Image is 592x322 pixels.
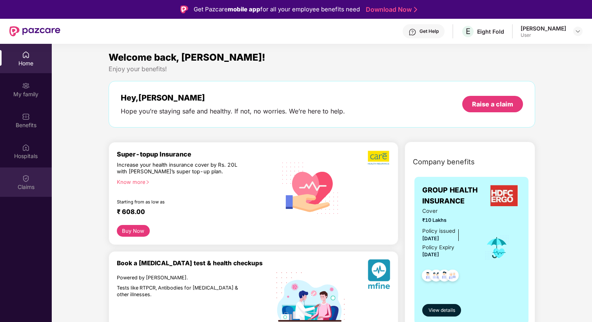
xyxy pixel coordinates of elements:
div: Enjoy your benefits! [109,65,535,73]
img: svg+xml;base64,PHN2ZyB4bWxucz0iaHR0cDovL3d3dy53My5vcmcvMjAwMC9zdmciIHdpZHRoPSI0OC45NDMiIGhlaWdodD... [418,267,438,286]
div: Book a [MEDICAL_DATA] test & health checkups [117,259,276,267]
img: svg+xml;base64,PHN2ZyB4bWxucz0iaHR0cDovL3d3dy53My5vcmcvMjAwMC9zdmciIHhtbG5zOnhsaW5rPSJodHRwOi8vd3... [368,259,390,292]
div: Get Help [419,28,439,34]
span: Company benefits [413,157,475,167]
img: svg+xml;base64,PHN2ZyBpZD0iQmVuZWZpdHMiIHhtbG5zPSJodHRwOi8vd3d3LnczLm9yZy8yMDAwL3N2ZyIgd2lkdGg9Ij... [22,113,30,121]
div: Hope you’re staying safe and healthy. If not, no worries. We’re here to help. [121,107,345,115]
span: Welcome back, [PERSON_NAME]! [109,52,265,63]
img: svg+xml;base64,PHN2ZyB3aWR0aD0iMjAiIGhlaWdodD0iMjAiIHZpZXdCb3g9IjAgMCAyMCAyMCIgZmlsbD0ibm9uZSIgeG... [22,82,30,90]
span: right [145,180,150,184]
span: E [466,27,470,36]
img: svg+xml;base64,PHN2ZyB4bWxucz0iaHR0cDovL3d3dy53My5vcmcvMjAwMC9zdmciIHdpZHRoPSI0OC45NDMiIGhlaWdodD... [435,267,454,286]
div: Get Pazcare for all your employee benefits need [194,5,360,14]
div: Powered by [PERSON_NAME]. [117,275,242,281]
img: svg+xml;base64,PHN2ZyB4bWxucz0iaHR0cDovL3d3dy53My5vcmcvMjAwMC9zdmciIHhtbG5zOnhsaW5rPSJodHRwOi8vd3... [276,153,345,222]
img: svg+xml;base64,PHN2ZyB4bWxucz0iaHR0cDovL3d3dy53My5vcmcvMjAwMC9zdmciIHdpZHRoPSI0OC45MTUiIGhlaWdodD... [427,267,446,286]
img: svg+xml;base64,PHN2ZyBpZD0iSG9tZSIgeG1sbnM9Imh0dHA6Ly93d3cudzMub3JnLzIwMDAvc3ZnIiB3aWR0aD0iMjAiIG... [22,51,30,59]
div: Raise a claim [472,100,513,108]
div: Tests like RTPCR, Antibodies for [MEDICAL_DATA] & other illnesses. [117,285,242,298]
div: Increase your health insurance cover by Rs. 20L with [PERSON_NAME]’s super top-up plan. [117,162,242,175]
img: svg+xml;base64,PHN2ZyB4bWxucz0iaHR0cDovL3d3dy53My5vcmcvMjAwMC9zdmciIHdpZHRoPSI0OC45NDMiIGhlaWdodD... [443,267,462,286]
img: svg+xml;base64,PHN2ZyBpZD0iSGVscC0zMngzMiIgeG1sbnM9Imh0dHA6Ly93d3cudzMub3JnLzIwMDAvc3ZnIiB3aWR0aD... [409,28,416,36]
img: icon [484,235,510,261]
div: Policy issued [422,227,455,235]
img: b5dec4f62d2307b9de63beb79f102df3.png [368,150,390,165]
div: [PERSON_NAME] [521,25,566,32]
button: View details [422,304,461,317]
div: Policy Expiry [422,243,454,252]
img: New Pazcare Logo [9,26,60,36]
img: Logo [180,5,188,13]
span: GROUP HEALTH INSURANCE [422,185,488,207]
a: Download Now [366,5,415,14]
span: Cover [422,207,474,215]
img: svg+xml;base64,PHN2ZyBpZD0iSG9zcGl0YWxzIiB4bWxucz0iaHR0cDovL3d3dy53My5vcmcvMjAwMC9zdmciIHdpZHRoPS... [22,144,30,151]
img: svg+xml;base64,PHN2ZyBpZD0iQ2xhaW0iIHhtbG5zPSJodHRwOi8vd3d3LnczLm9yZy8yMDAwL3N2ZyIgd2lkdGg9IjIwIi... [22,174,30,182]
div: Hey, [PERSON_NAME] [121,93,345,103]
strong: mobile app [228,5,260,13]
img: Stroke [414,5,417,14]
div: Starting from as low as [117,199,243,205]
div: Know more [117,179,272,184]
div: Eight Fold [477,28,504,35]
div: Super-topup Insurance [117,150,276,158]
button: Buy Now [117,225,150,237]
span: View details [429,307,455,314]
div: ₹ 608.00 [117,208,269,217]
div: User [521,32,566,38]
img: insurerLogo [490,185,519,206]
span: [DATE] [422,252,439,257]
img: svg+xml;base64,PHN2ZyBpZD0iRHJvcGRvd24tMzJ4MzIiIHhtbG5zPSJodHRwOi8vd3d3LnczLm9yZy8yMDAwL3N2ZyIgd2... [575,28,581,34]
span: ₹10 Lakhs [422,216,474,224]
span: [DATE] [422,236,439,241]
